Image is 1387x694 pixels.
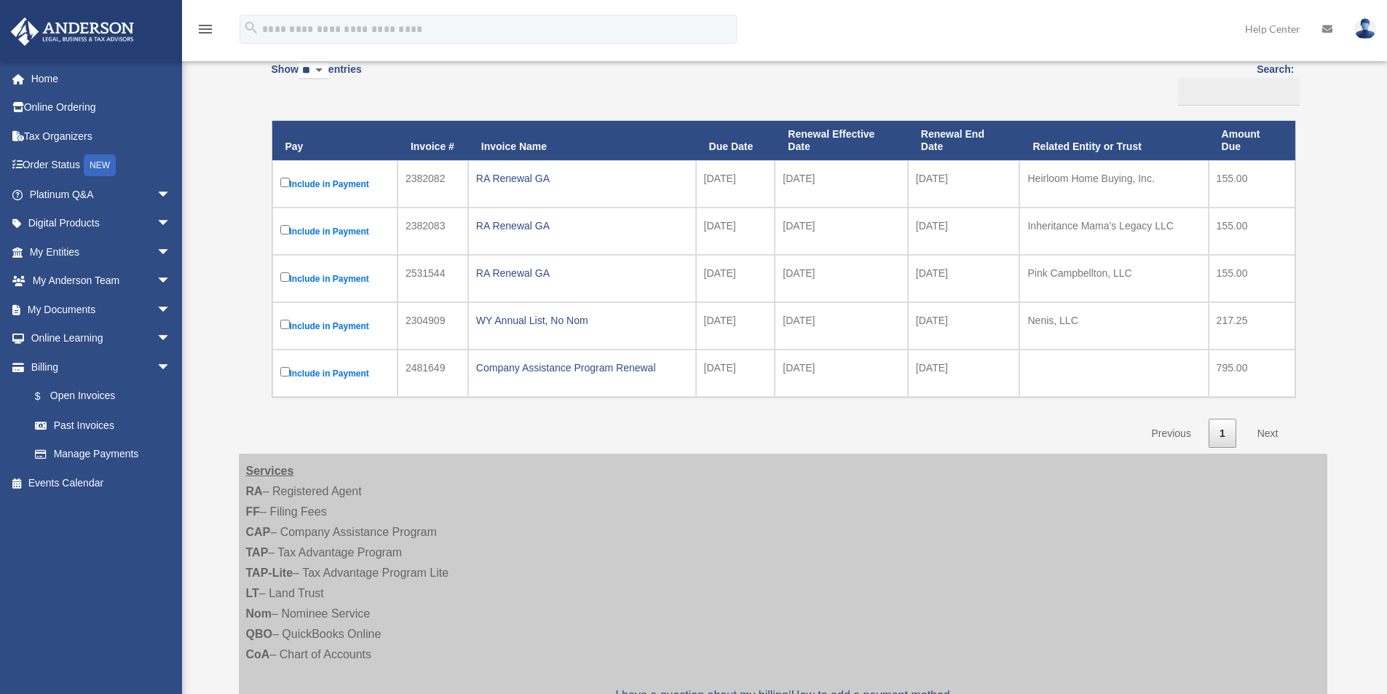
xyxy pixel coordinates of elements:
[20,440,186,469] a: Manage Payments
[1140,419,1201,449] a: Previous
[243,20,259,36] i: search
[280,367,290,376] input: Include in Payment
[246,628,272,640] strong: QBO
[398,350,468,397] td: 2481649
[1209,419,1236,449] a: 1
[476,216,688,236] div: RA Renewal GA
[10,151,193,181] a: Order StatusNEW
[1173,60,1295,106] label: Search:
[775,302,908,350] td: [DATE]
[157,180,186,210] span: arrow_drop_down
[908,350,1020,397] td: [DATE]
[157,237,186,267] span: arrow_drop_down
[398,302,468,350] td: 2304909
[246,505,261,518] strong: FF
[246,526,271,538] strong: CAP
[398,160,468,208] td: 2382082
[1354,18,1376,39] img: User Pic
[7,17,138,46] img: Anderson Advisors Platinum Portal
[1019,160,1208,208] td: Heirloom Home Buying, Inc.
[299,63,328,79] select: Showentries
[1209,160,1295,208] td: 155.00
[84,154,116,176] div: NEW
[1209,302,1295,350] td: 217.25
[10,468,193,497] a: Events Calendar
[775,208,908,255] td: [DATE]
[10,352,186,382] a: Billingarrow_drop_down
[10,180,193,209] a: Platinum Q&Aarrow_drop_down
[280,225,290,234] input: Include in Payment
[908,208,1020,255] td: [DATE]
[775,255,908,302] td: [DATE]
[468,121,696,160] th: Invoice Name: activate to sort column ascending
[1019,208,1208,255] td: Inheritance Mama's Legacy LLC
[10,122,193,151] a: Tax Organizers
[10,209,193,238] a: Digital Productsarrow_drop_down
[246,567,293,579] strong: TAP-Lite
[696,121,775,160] th: Due Date: activate to sort column ascending
[398,121,468,160] th: Invoice #: activate to sort column ascending
[696,255,775,302] td: [DATE]
[157,352,186,382] span: arrow_drop_down
[476,168,688,189] div: RA Renewal GA
[908,160,1020,208] td: [DATE]
[1019,121,1208,160] th: Related Entity or Trust: activate to sort column ascending
[1209,208,1295,255] td: 155.00
[775,121,908,160] th: Renewal Effective Date: activate to sort column ascending
[1019,255,1208,302] td: Pink Campbellton, LLC
[10,64,193,93] a: Home
[280,178,290,187] input: Include in Payment
[775,350,908,397] td: [DATE]
[1209,350,1295,397] td: 795.00
[157,209,186,239] span: arrow_drop_down
[696,350,775,397] td: [DATE]
[246,485,263,497] strong: RA
[280,269,390,288] label: Include in Payment
[20,382,178,411] a: $Open Invoices
[1209,121,1295,160] th: Amount Due: activate to sort column ascending
[157,267,186,296] span: arrow_drop_down
[272,121,398,160] th: Pay: activate to sort column descending
[280,222,390,240] label: Include in Payment
[908,121,1020,160] th: Renewal End Date: activate to sort column ascending
[197,20,214,38] i: menu
[246,648,270,661] strong: CoA
[908,255,1020,302] td: [DATE]
[246,587,259,599] strong: LT
[10,93,193,122] a: Online Ordering
[476,358,688,378] div: Company Assistance Program Renewal
[10,237,193,267] a: My Entitiesarrow_drop_down
[908,302,1020,350] td: [DATE]
[246,546,269,559] strong: TAP
[157,295,186,325] span: arrow_drop_down
[246,607,272,620] strong: Nom
[10,267,193,296] a: My Anderson Teamarrow_drop_down
[43,387,50,406] span: $
[280,272,290,282] input: Include in Payment
[280,364,390,382] label: Include in Payment
[1178,78,1300,106] input: Search:
[1209,255,1295,302] td: 155.00
[1246,419,1289,449] a: Next
[696,160,775,208] td: [DATE]
[246,465,294,477] strong: Services
[696,302,775,350] td: [DATE]
[476,263,688,283] div: RA Renewal GA
[280,317,390,335] label: Include in Payment
[10,295,193,324] a: My Documentsarrow_drop_down
[476,310,688,331] div: WY Annual List, No Nom
[775,160,908,208] td: [DATE]
[157,324,186,354] span: arrow_drop_down
[272,60,362,94] label: Show entries
[20,411,186,440] a: Past Invoices
[398,208,468,255] td: 2382083
[280,175,390,193] label: Include in Payment
[696,208,775,255] td: [DATE]
[280,320,290,329] input: Include in Payment
[1019,302,1208,350] td: Nenis, LLC
[10,324,193,353] a: Online Learningarrow_drop_down
[398,255,468,302] td: 2531544
[197,25,214,38] a: menu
